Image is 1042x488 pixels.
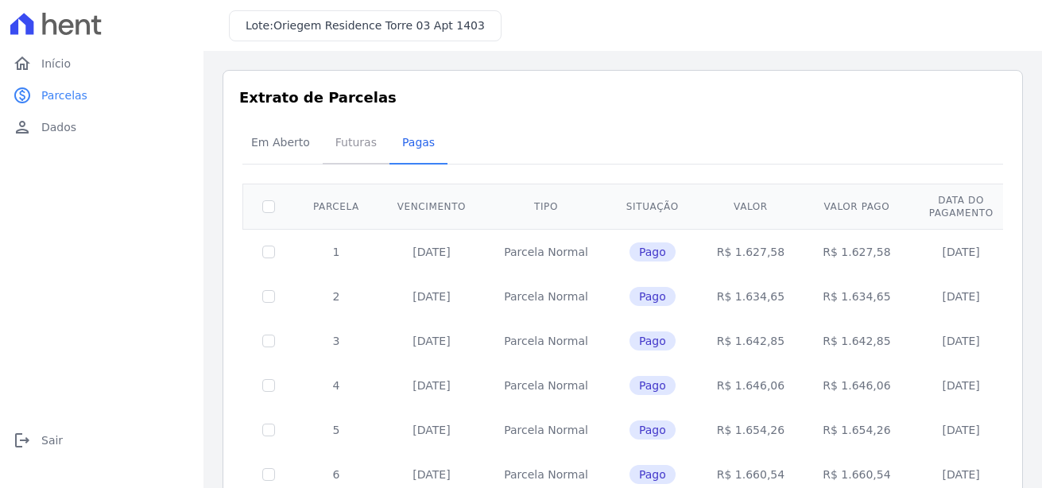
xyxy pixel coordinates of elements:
td: 3 [294,319,378,363]
a: paidParcelas [6,79,197,111]
h3: Lote: [246,17,485,34]
input: Só é possível selecionar pagamentos em aberto [262,335,275,347]
td: 4 [294,363,378,408]
a: personDados [6,111,197,143]
td: R$ 1.642,85 [698,319,804,363]
td: Parcela Normal [485,408,607,452]
td: Parcela Normal [485,274,607,319]
td: 2 [294,274,378,319]
span: Início [41,56,71,72]
span: Oriegem Residence Torre 03 Apt 1403 [273,19,485,32]
td: [DATE] [910,408,1013,452]
td: R$ 1.642,85 [804,319,909,363]
h3: Extrato de Parcelas [239,87,1006,108]
span: Dados [41,119,76,135]
td: R$ 1.627,58 [804,229,909,274]
i: paid [13,86,32,105]
td: [DATE] [910,319,1013,363]
a: logoutSair [6,424,197,456]
th: Valor pago [804,184,909,229]
td: [DATE] [910,363,1013,408]
td: R$ 1.646,06 [804,363,909,408]
td: [DATE] [378,408,485,452]
a: Em Aberto [238,123,323,165]
td: [DATE] [378,274,485,319]
i: logout [13,431,32,450]
td: Parcela Normal [485,363,607,408]
span: Em Aberto [242,126,320,158]
th: Situação [607,184,698,229]
i: home [13,54,32,73]
th: Tipo [485,184,607,229]
span: Parcelas [41,87,87,103]
td: R$ 1.634,65 [804,274,909,319]
input: Só é possível selecionar pagamentos em aberto [262,290,275,303]
td: R$ 1.646,06 [698,363,804,408]
span: Pago [629,242,676,261]
span: Pago [629,376,676,395]
td: R$ 1.634,65 [698,274,804,319]
input: Só é possível selecionar pagamentos em aberto [262,424,275,436]
td: [DATE] [910,229,1013,274]
td: [DATE] [378,229,485,274]
span: Pago [629,287,676,306]
a: Pagas [389,123,447,165]
td: R$ 1.627,58 [698,229,804,274]
td: [DATE] [378,319,485,363]
td: 5 [294,408,378,452]
span: Sair [41,432,63,448]
span: Pago [629,420,676,440]
i: person [13,118,32,137]
input: Só é possível selecionar pagamentos em aberto [262,246,275,258]
td: [DATE] [910,274,1013,319]
span: Futuras [326,126,386,158]
span: Pago [629,331,676,351]
th: Data do pagamento [910,184,1013,229]
span: Pago [629,465,676,484]
span: Pagas [393,126,444,158]
th: Vencimento [378,184,485,229]
th: Parcela [294,184,378,229]
td: Parcela Normal [485,229,607,274]
td: R$ 1.654,26 [698,408,804,452]
input: Só é possível selecionar pagamentos em aberto [262,468,275,481]
a: Futuras [323,123,389,165]
td: 1 [294,229,378,274]
th: Valor [698,184,804,229]
a: homeInício [6,48,197,79]
td: R$ 1.654,26 [804,408,909,452]
td: [DATE] [378,363,485,408]
td: Parcela Normal [485,319,607,363]
input: Só é possível selecionar pagamentos em aberto [262,379,275,392]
